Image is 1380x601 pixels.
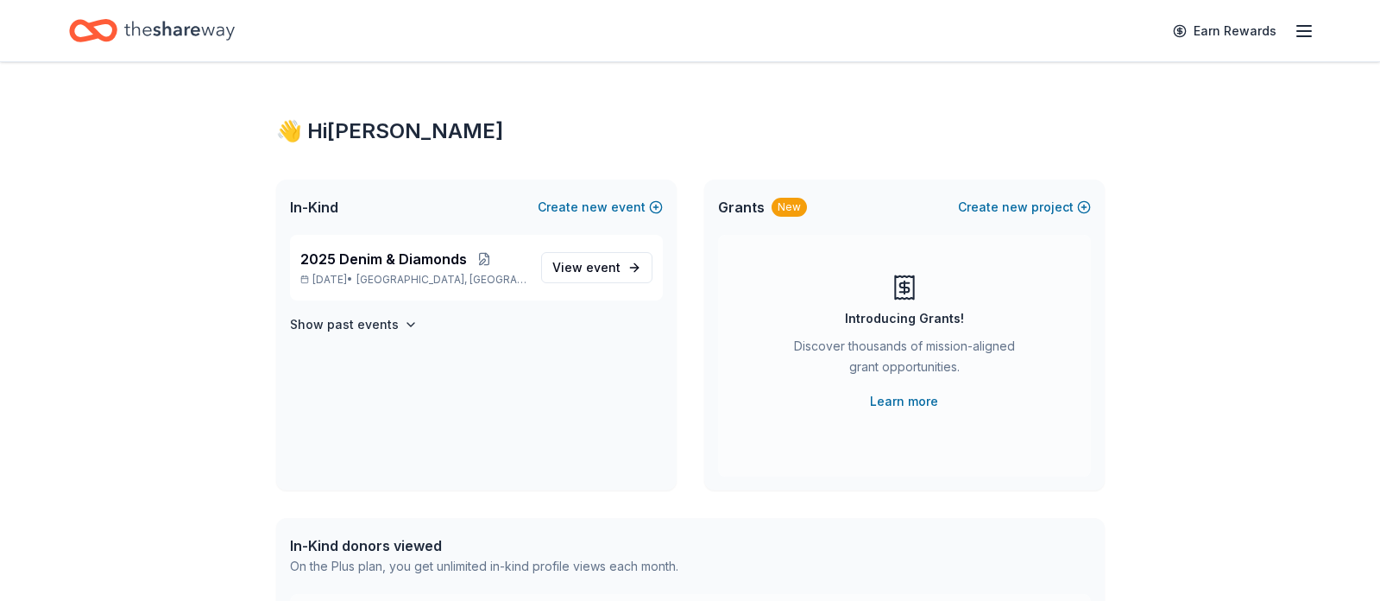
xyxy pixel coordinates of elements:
div: In-Kind donors viewed [290,535,678,556]
span: new [1002,197,1028,218]
div: New [772,198,807,217]
div: Introducing Grants! [845,308,964,329]
p: [DATE] • [300,273,527,287]
a: Learn more [870,391,938,412]
span: [GEOGRAPHIC_DATA], [GEOGRAPHIC_DATA] [356,273,526,287]
button: Show past events [290,314,418,335]
div: 👋 Hi [PERSON_NAME] [276,117,1105,145]
a: Earn Rewards [1163,16,1287,47]
a: Home [69,10,235,51]
span: In-Kind [290,197,338,218]
div: Discover thousands of mission-aligned grant opportunities. [787,336,1022,384]
a: View event [541,252,652,283]
button: Createnewproject [958,197,1091,218]
span: View [552,257,621,278]
span: 2025 Denim & Diamonds [300,249,467,269]
div: On the Plus plan, you get unlimited in-kind profile views each month. [290,556,678,577]
button: Createnewevent [538,197,663,218]
span: event [586,260,621,275]
h4: Show past events [290,314,399,335]
span: new [582,197,608,218]
span: Grants [718,197,765,218]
